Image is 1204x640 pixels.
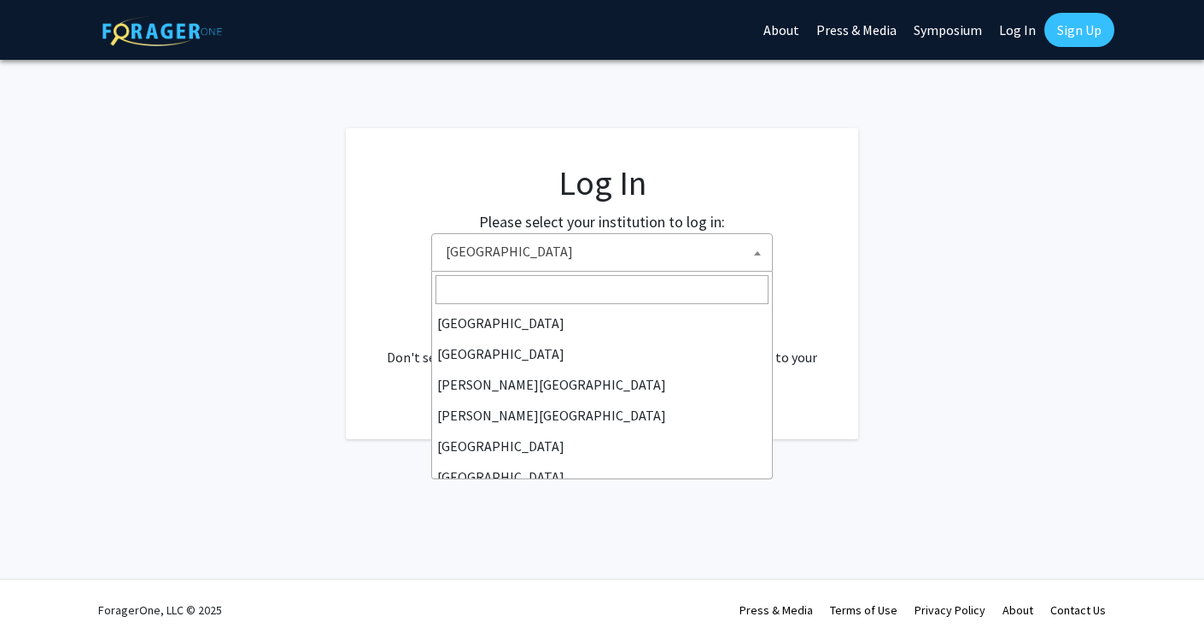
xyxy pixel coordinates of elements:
input: Search [435,275,769,304]
a: Privacy Policy [915,602,985,618]
div: No account? . Don't see your institution? about bringing ForagerOne to your institution. [380,306,824,388]
li: [GEOGRAPHIC_DATA] [432,308,772,338]
span: Emory University [431,233,773,272]
li: [GEOGRAPHIC_DATA] [432,461,772,492]
img: ForagerOne Logo [102,16,222,46]
a: Press & Media [739,602,813,618]
label: Please select your institution to log in: [479,210,725,233]
a: Sign Up [1044,13,1114,47]
iframe: Chat [13,563,73,627]
h1: Log In [380,162,824,203]
li: [GEOGRAPHIC_DATA] [432,431,772,461]
a: Terms of Use [830,602,897,618]
a: About [1002,602,1033,618]
li: [GEOGRAPHIC_DATA] [432,338,772,369]
span: Emory University [439,234,772,269]
li: [PERSON_NAME][GEOGRAPHIC_DATA] [432,369,772,400]
a: Contact Us [1050,602,1106,618]
div: ForagerOne, LLC © 2025 [98,580,222,640]
li: [PERSON_NAME][GEOGRAPHIC_DATA] [432,400,772,431]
